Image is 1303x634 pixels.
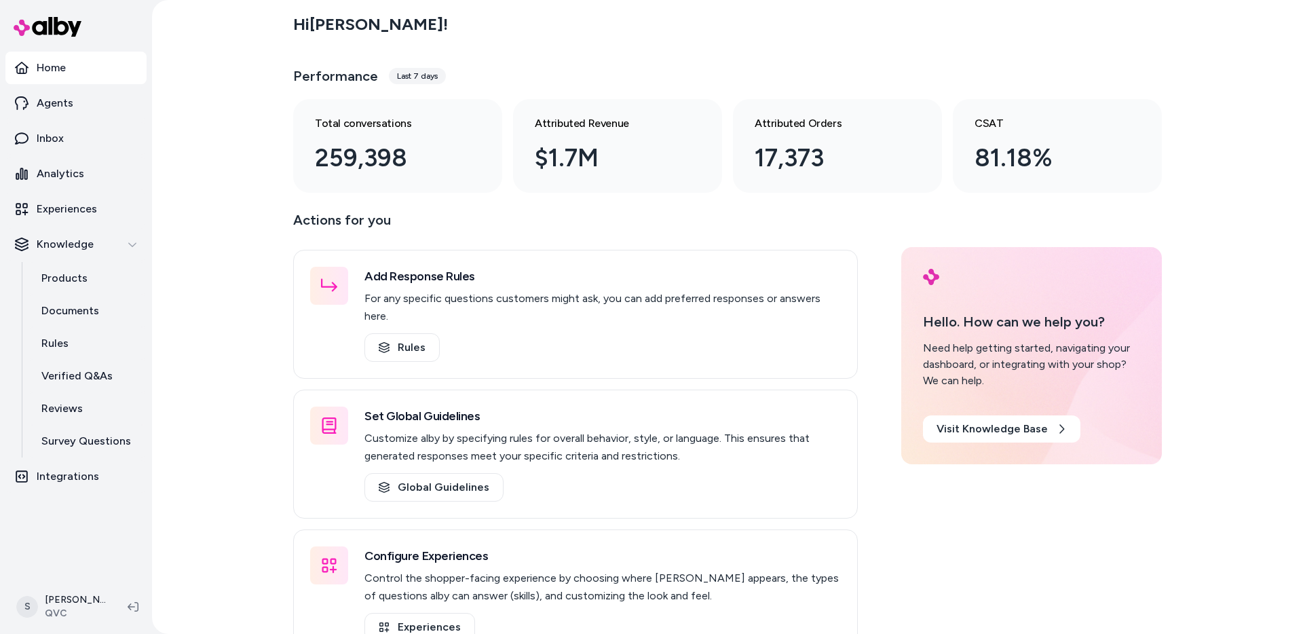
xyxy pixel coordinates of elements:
p: Inbox [37,130,64,147]
p: Integrations [37,468,99,485]
p: Home [37,60,66,76]
h3: CSAT [975,115,1118,132]
h3: Add Response Rules [364,267,841,286]
p: For any specific questions customers might ask, you can add preferred responses or answers here. [364,290,841,325]
button: S[PERSON_NAME]QVC [8,585,117,629]
p: Survey Questions [41,433,131,449]
img: alby Logo [923,269,939,285]
a: Verified Q&As [28,360,147,392]
p: Hello. How can we help you? [923,312,1140,332]
p: [PERSON_NAME] [45,593,106,607]
div: Last 7 days [389,68,446,84]
a: Agents [5,87,147,119]
a: Attributed Revenue $1.7M [513,99,722,193]
div: 17,373 [755,140,899,176]
a: Integrations [5,460,147,493]
a: Rules [364,333,440,362]
h3: Set Global Guidelines [364,407,841,426]
a: Products [28,262,147,295]
p: Agents [37,95,73,111]
a: Inbox [5,122,147,155]
p: Knowledge [37,236,94,253]
h2: Hi [PERSON_NAME] ! [293,14,448,35]
span: QVC [45,607,106,620]
a: Reviews [28,392,147,425]
div: $1.7M [535,140,679,176]
p: Rules [41,335,69,352]
a: CSAT 81.18% [953,99,1162,193]
a: Analytics [5,157,147,190]
a: Rules [28,327,147,360]
h3: Configure Experiences [364,546,841,565]
div: 259,398 [315,140,459,176]
p: Analytics [37,166,84,182]
a: Survey Questions [28,425,147,458]
span: S [16,596,38,618]
a: Attributed Orders 17,373 [733,99,942,193]
p: Actions for you [293,209,858,242]
a: Home [5,52,147,84]
a: Experiences [5,193,147,225]
a: Documents [28,295,147,327]
h3: Total conversations [315,115,459,132]
p: Reviews [41,400,83,417]
h3: Performance [293,67,378,86]
div: Need help getting started, navigating your dashboard, or integrating with your shop? We can help. [923,340,1140,389]
p: Experiences [37,201,97,217]
p: Products [41,270,88,286]
a: Total conversations 259,398 [293,99,502,193]
img: alby Logo [14,17,81,37]
p: Customize alby by specifying rules for overall behavior, style, or language. This ensures that ge... [364,430,841,465]
button: Knowledge [5,228,147,261]
h3: Attributed Revenue [535,115,679,132]
p: Verified Q&As [41,368,113,384]
a: Global Guidelines [364,473,504,502]
p: Documents [41,303,99,319]
a: Visit Knowledge Base [923,415,1080,443]
p: Control the shopper-facing experience by choosing where [PERSON_NAME] appears, the types of quest... [364,570,841,605]
div: 81.18% [975,140,1118,176]
h3: Attributed Orders [755,115,899,132]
